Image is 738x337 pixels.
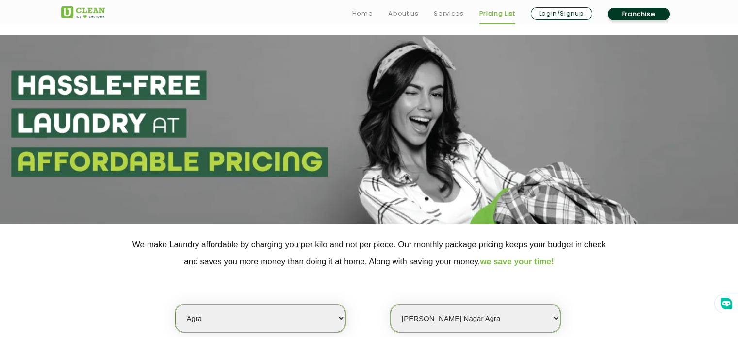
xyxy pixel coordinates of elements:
[608,8,670,20] a: Franchise
[531,7,592,20] a: Login/Signup
[61,6,105,18] img: UClean Laundry and Dry Cleaning
[480,257,554,266] span: we save your time!
[388,8,418,19] a: About us
[352,8,373,19] a: Home
[434,8,463,19] a: Services
[479,8,515,19] a: Pricing List
[61,236,677,270] p: We make Laundry affordable by charging you per kilo and not per piece. Our monthly package pricin...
